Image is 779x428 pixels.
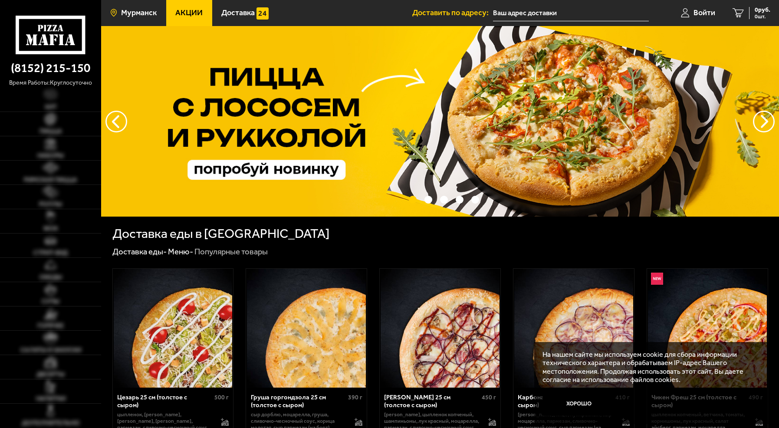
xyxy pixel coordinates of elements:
a: Груша горгондзола 25 см (толстое с сыром) [246,269,367,388]
span: Напитки [36,395,66,402]
span: Римская пицца [24,177,77,183]
button: точки переключения [409,196,417,204]
img: Чикен Барбекю 25 см (толстое с сыром) [381,269,500,388]
p: На нашем сайте мы используем cookie для сбора информации технического характера и обрабатываем IP... [542,350,755,384]
input: Ваш адрес доставки [493,5,649,21]
span: WOK [43,225,58,232]
a: Чикен Барбекю 25 см (толстое с сыром) [380,269,500,388]
a: Карбонара 25 см (толстое с сыром) [513,269,634,388]
span: Стрит-фуд [33,250,68,256]
span: Горячее [37,323,64,329]
span: Пицца [39,128,62,135]
span: Мурманск [121,9,157,17]
span: Супы [42,298,59,305]
span: 0 руб. [755,7,770,13]
a: НовинкаЧикен Фреш 25 см (толстое с сыром) [647,269,768,388]
button: точки переключения [424,196,432,204]
span: Акции [175,9,203,17]
button: предыдущий [753,111,775,132]
span: 450 г [482,394,496,401]
img: Новинка [651,273,663,285]
span: Обеды [39,274,62,280]
span: 0 шт. [755,14,770,19]
button: точки переключения [456,196,463,204]
span: 390 г [348,394,362,401]
div: Груша горгондзола 25 см (толстое с сыром) [251,394,346,409]
span: 500 г [214,394,229,401]
button: Хорошо [542,392,615,416]
img: Чикен Фреш 25 см (толстое с сыром) [648,269,767,388]
span: Войти [694,9,715,17]
a: Цезарь 25 см (толстое с сыром) [113,269,233,388]
span: Хит [45,104,57,110]
span: Десерты [36,371,65,378]
span: Доставить по адресу: [412,9,493,17]
h1: Доставка еды в [GEOGRAPHIC_DATA] [112,227,329,240]
img: Груша горгондзола 25 см (толстое с сыром) [247,269,366,388]
div: [PERSON_NAME] 25 см (толстое с сыром) [384,394,479,409]
div: Карбонара 25 см (толстое с сыром) [518,394,613,409]
a: Меню- [168,247,193,257]
button: точки переключения [471,196,479,204]
span: Наборы [37,152,64,159]
button: точки переключения [440,196,448,204]
span: Роллы [39,201,62,207]
span: Дополнительно [22,420,80,426]
span: Салаты и закуски [20,347,81,353]
a: Доставка еды- [112,247,167,257]
span: Доставка [221,9,255,17]
img: 15daf4d41897b9f0e9f617042186c801.svg [256,7,269,20]
button: следующий [105,111,127,132]
div: Цезарь 25 см (толстое с сыром) [117,394,212,409]
div: Популярные товары [194,247,268,257]
img: Цезарь 25 см (толстое с сыром) [114,269,233,388]
img: Карбонара 25 см (толстое с сыром) [514,269,633,388]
